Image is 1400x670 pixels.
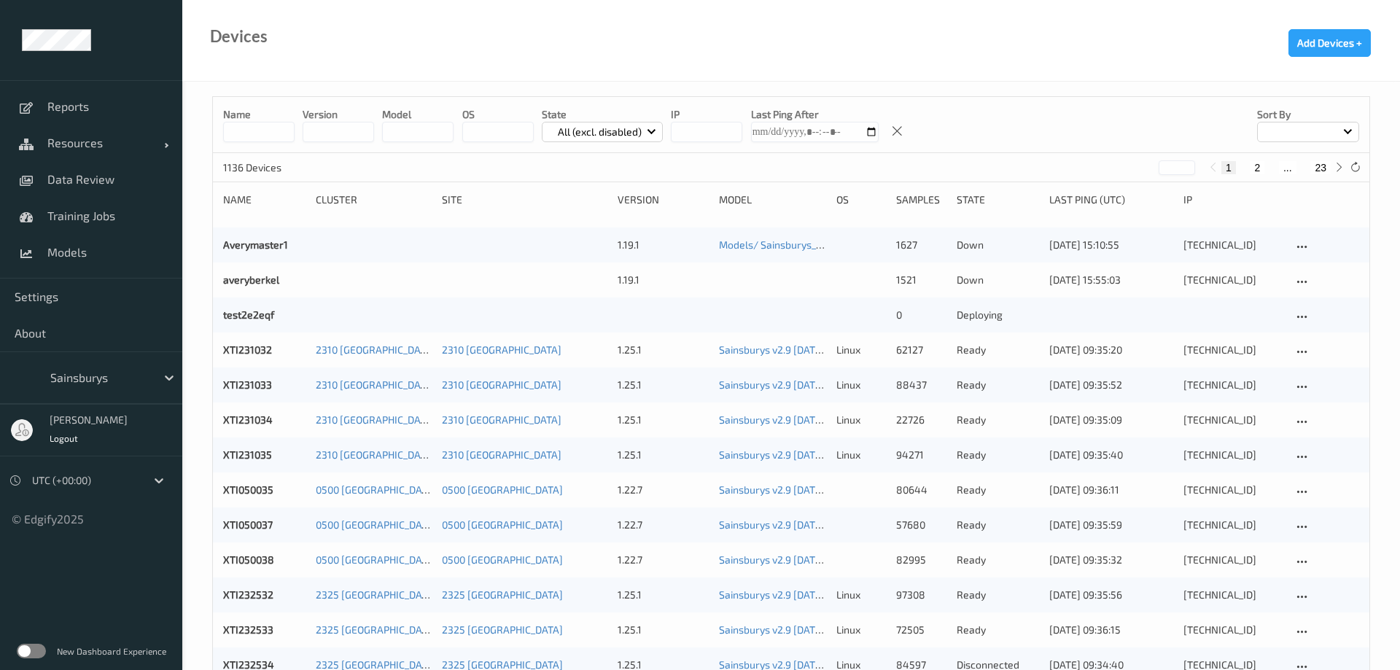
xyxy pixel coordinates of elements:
[719,238,1164,251] a: Models/ Sainsburys_CombinedData_[DATE] with min_top_k_precisions and 1.15.2 w0 [DATE] 15:00
[896,308,946,322] div: 0
[442,343,561,356] a: 2310 [GEOGRAPHIC_DATA]
[957,553,1039,567] p: ready
[896,273,946,287] div: 1521
[719,518,900,531] a: Sainsburys v2.9 [DATE] 10:55 Auto Save
[210,29,268,44] div: Devices
[316,378,435,391] a: 2310 [GEOGRAPHIC_DATA]
[1049,518,1173,532] div: [DATE] 09:35:59
[1049,448,1173,462] div: [DATE] 09:35:40
[836,343,886,357] p: linux
[1049,238,1173,252] div: [DATE] 15:10:55
[442,623,563,636] a: 2325 [GEOGRAPHIC_DATA]
[316,343,435,356] a: 2310 [GEOGRAPHIC_DATA]
[896,518,946,532] div: 57680
[618,483,709,497] div: 1.22.7
[618,588,709,602] div: 1.25.1
[896,553,946,567] div: 82995
[896,623,946,637] div: 72505
[316,553,437,566] a: 0500 [GEOGRAPHIC_DATA]
[223,588,273,601] a: XTI232532
[303,107,374,122] p: version
[223,107,295,122] p: Name
[1183,378,1283,392] div: [TECHNICAL_ID]
[836,413,886,427] p: linux
[896,483,946,497] div: 80644
[1183,273,1283,287] div: [TECHNICAL_ID]
[316,448,435,461] a: 2310 [GEOGRAPHIC_DATA]
[223,238,288,251] a: Averymaster1
[1183,483,1283,497] div: [TECHNICAL_ID]
[719,588,900,601] a: Sainsburys v2.9 [DATE] 10:55 Auto Save
[223,192,306,207] div: Name
[1221,161,1236,174] button: 1
[223,518,273,531] a: XTI050037
[618,343,709,357] div: 1.25.1
[1183,413,1283,427] div: [TECHNICAL_ID]
[1250,161,1264,174] button: 2
[1183,192,1283,207] div: ip
[1288,29,1371,57] button: Add Devices +
[618,448,709,462] div: 1.25.1
[896,588,946,602] div: 97308
[836,448,886,462] p: linux
[223,413,273,426] a: XTI231034
[618,518,709,532] div: 1.22.7
[1183,343,1283,357] div: [TECHNICAL_ID]
[223,623,273,636] a: XTI232533
[1049,343,1173,357] div: [DATE] 09:35:20
[316,588,437,601] a: 2325 [GEOGRAPHIC_DATA]
[223,483,273,496] a: XTI050035
[1049,378,1173,392] div: [DATE] 09:35:52
[442,518,563,531] a: 0500 [GEOGRAPHIC_DATA]
[316,192,432,207] div: Cluster
[618,623,709,637] div: 1.25.1
[957,483,1039,497] p: ready
[316,623,437,636] a: 2325 [GEOGRAPHIC_DATA]
[223,343,272,356] a: XTI231032
[1310,161,1331,174] button: 23
[382,107,454,122] p: model
[836,192,886,207] div: OS
[1049,413,1173,427] div: [DATE] 09:35:09
[957,623,1039,637] p: ready
[957,343,1039,357] p: ready
[442,448,561,461] a: 2310 [GEOGRAPHIC_DATA]
[1183,623,1283,637] div: [TECHNICAL_ID]
[1183,448,1283,462] div: [TECHNICAL_ID]
[1279,161,1296,174] button: ...
[896,378,946,392] div: 88437
[1049,483,1173,497] div: [DATE] 09:36:11
[618,553,709,567] div: 1.22.7
[618,378,709,392] div: 1.25.1
[223,308,274,321] a: test2e2eqf
[223,160,332,175] p: 1136 Devices
[957,588,1039,602] p: ready
[957,192,1039,207] div: State
[1183,553,1283,567] div: [TECHNICAL_ID]
[671,107,742,122] p: IP
[957,273,1039,287] p: down
[1183,238,1283,252] div: [TECHNICAL_ID]
[618,273,709,287] div: 1.19.1
[957,378,1039,392] p: ready
[442,413,561,426] a: 2310 [GEOGRAPHIC_DATA]
[618,413,709,427] div: 1.25.1
[719,483,900,496] a: Sainsburys v2.9 [DATE] 10:55 Auto Save
[223,553,274,566] a: XTI050038
[223,273,279,286] a: averyberkel
[719,553,900,566] a: Sainsburys v2.9 [DATE] 10:55 Auto Save
[719,192,826,207] div: Model
[1049,273,1173,287] div: [DATE] 15:55:03
[442,553,563,566] a: 0500 [GEOGRAPHIC_DATA]
[223,448,272,461] a: XTI231035
[896,343,946,357] div: 62127
[719,448,900,461] a: Sainsburys v2.9 [DATE] 10:55 Auto Save
[719,413,900,426] a: Sainsburys v2.9 [DATE] 10:55 Auto Save
[896,192,946,207] div: Samples
[751,107,879,122] p: Last Ping After
[1049,623,1173,637] div: [DATE] 09:36:15
[542,107,664,122] p: State
[442,483,563,496] a: 0500 [GEOGRAPHIC_DATA]
[719,623,900,636] a: Sainsburys v2.9 [DATE] 10:55 Auto Save
[1183,588,1283,602] div: [TECHNICAL_ID]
